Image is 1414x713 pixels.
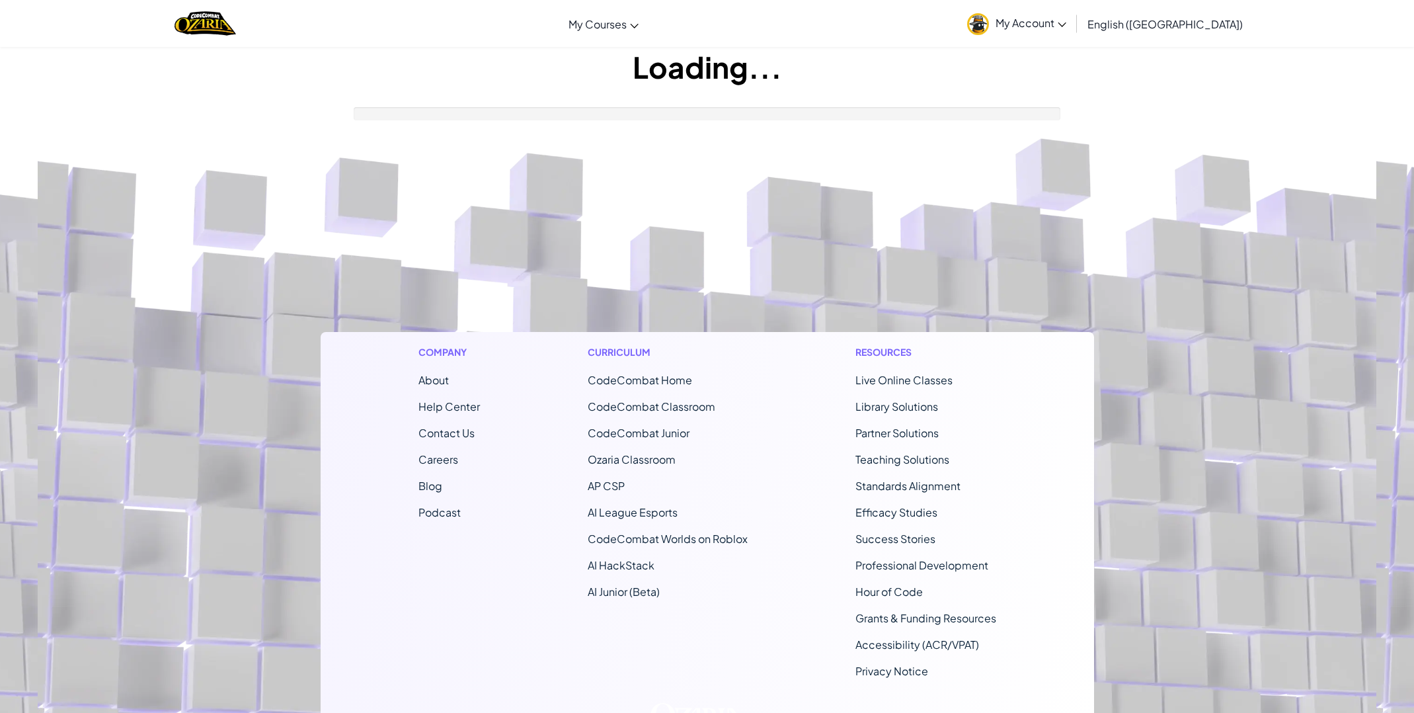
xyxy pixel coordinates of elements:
[588,532,748,546] a: CodeCombat Worlds on Roblox
[855,345,996,359] h1: Resources
[855,373,953,387] a: Live Online Classes
[175,10,236,37] a: Ozaria by CodeCombat logo
[855,664,928,678] a: Privacy Notice
[967,13,989,35] img: avatar
[588,399,715,413] a: CodeCombat Classroom
[588,479,625,493] a: AP CSP
[855,479,961,493] a: Standards Alignment
[588,373,692,387] span: CodeCombat Home
[855,585,923,599] a: Hour of Code
[588,345,748,359] h1: Curriculum
[588,505,678,519] a: AI League Esports
[1087,17,1243,31] span: English ([GEOGRAPHIC_DATA])
[855,505,937,519] a: Efficacy Studies
[588,452,676,466] a: Ozaria Classroom
[961,3,1073,44] a: My Account
[588,558,654,572] a: AI HackStack
[855,611,996,625] a: Grants & Funding Resources
[1081,6,1249,42] a: English ([GEOGRAPHIC_DATA])
[175,10,236,37] img: Home
[418,505,461,519] a: Podcast
[418,479,442,493] a: Blog
[588,426,689,440] a: CodeCombat Junior
[855,532,935,546] a: Success Stories
[855,452,949,466] a: Teaching Solutions
[418,426,475,440] span: Contact Us
[855,399,938,413] a: Library Solutions
[588,585,660,599] a: AI Junior (Beta)
[855,638,979,651] a: Accessibility (ACR/VPAT)
[569,17,627,31] span: My Courses
[855,558,988,572] a: Professional Development
[418,345,480,359] h1: Company
[562,6,645,42] a: My Courses
[996,16,1066,30] span: My Account
[418,373,449,387] a: About
[418,452,458,466] a: Careers
[418,399,480,413] a: Help Center
[855,426,939,440] a: Partner Solutions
